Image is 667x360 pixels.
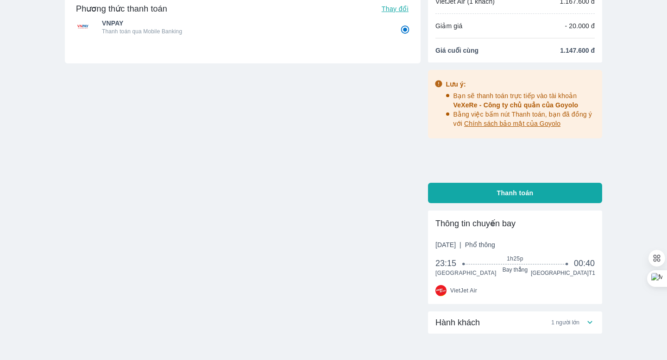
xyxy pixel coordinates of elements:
[435,218,595,229] div: Thông tin chuyến bay
[102,28,387,35] p: Thanh toán qua Mobile Banking
[560,46,595,55] span: 1.147.600 đ
[76,21,90,32] img: VNPAY
[446,80,596,89] div: Lưu ý:
[565,21,595,31] p: - 20.000 đ
[382,5,409,12] span: Thay đổi
[465,241,495,248] span: Phổ thông
[453,110,596,128] p: Bằng việc bấm nút Thanh toán, bạn đã đồng ý với
[435,21,462,31] p: Giảm giá
[428,311,602,334] div: Hành khách1 người lớn
[497,188,534,198] span: Thanh toán
[464,255,566,262] span: 1h25p
[428,183,602,203] button: Thanh toán
[459,241,461,248] span: |
[450,287,477,294] span: VietJet Air
[435,317,480,328] span: Hành khách
[76,3,167,14] h6: Phương thức thanh toán
[378,2,412,15] button: Thay đổi
[464,266,566,273] span: Bay thẳng
[453,92,579,109] span: Bạn sẽ thanh toán trực tiếp vào tài khoản
[531,269,595,277] span: [GEOGRAPHIC_DATA] T1
[76,16,409,38] div: VNPAYVNPAYThanh toán qua Mobile Banking
[435,258,464,269] span: 23:15
[435,240,495,249] span: [DATE]
[102,19,387,28] span: VNPAY
[574,258,595,269] span: 00:40
[453,101,579,109] span: VeXeRe - Công ty chủ quản của Goyolo
[435,46,478,55] span: Giá cuối cùng
[464,120,560,127] span: Chính sách bảo mật của Goyolo
[551,319,579,326] span: 1 người lớn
